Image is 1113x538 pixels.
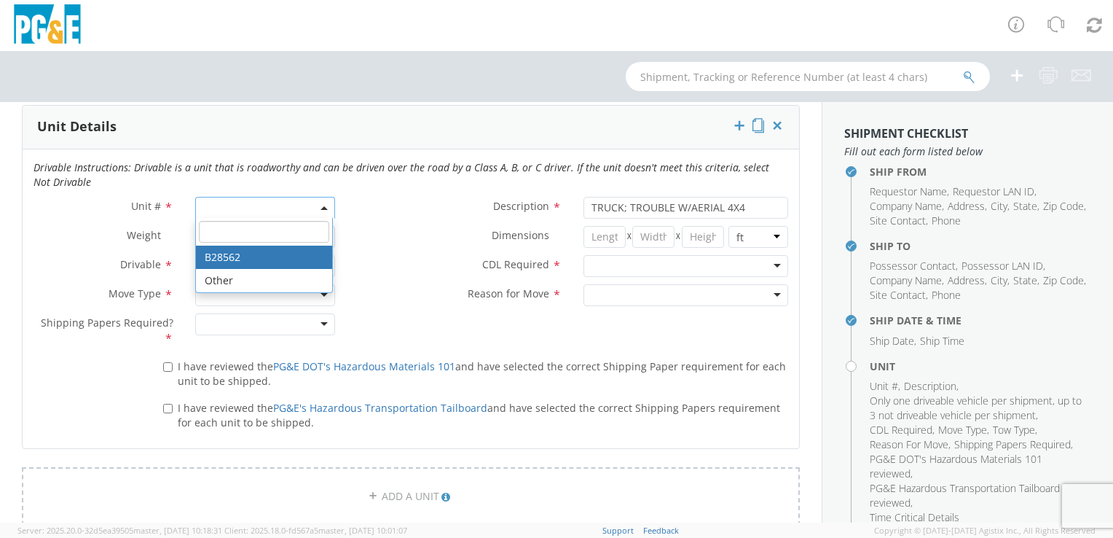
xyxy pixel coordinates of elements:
strong: Shipment Checklist [844,125,968,141]
span: Unit # [131,199,161,213]
span: Client: 2025.18.0-fd567a5 [224,525,407,536]
li: , [870,452,1088,481]
span: Dimensions [492,228,549,242]
span: master, [DATE] 10:01:07 [318,525,407,536]
span: Weight [127,228,161,242]
span: Description [904,379,956,393]
input: Shipment, Tracking or Reference Number (at least 4 chars) [626,62,990,91]
li: , [870,288,928,303]
span: Address [948,273,985,287]
h4: Ship From [870,166,1091,177]
span: Fill out each form listed below [844,144,1091,159]
span: X [675,226,682,248]
input: Length [583,226,626,248]
span: Description [493,199,549,213]
li: , [1013,273,1039,288]
li: , [870,379,900,394]
span: Copyright © [DATE]-[DATE] Agistix Inc., All Rights Reserved [874,525,1096,537]
span: Only one driveable vehicle per shipment, up to 3 not driveable vehicle per shipment [870,394,1082,422]
span: Site Contact [870,288,926,302]
a: PG&E DOT's Hazardous Materials 101 [273,359,455,373]
li: , [948,273,987,288]
li: , [870,481,1088,510]
li: , [904,379,959,394]
h4: Unit [870,361,1091,372]
li: , [870,184,949,199]
span: Ship Date [870,334,914,348]
span: Requestor Name [870,184,947,198]
li: , [1013,199,1039,214]
li: , [870,199,944,214]
span: Move Type [109,286,161,300]
span: I have reviewed the and have selected the correct Shipping Paper requirement for each unit to be ... [178,359,786,388]
span: Zip Code [1043,273,1084,287]
li: , [948,199,987,214]
span: Shipping Papers Required? [41,316,173,330]
h4: Ship Date & Time [870,315,1091,326]
span: master, [DATE] 10:18:31 [133,525,222,536]
span: Reason For Move [870,437,948,451]
span: State [1013,199,1037,213]
li: , [870,259,958,273]
span: Time Critical Details [870,510,959,524]
span: Unit # [870,379,898,393]
a: Support [602,525,634,536]
span: Move Type [938,423,987,437]
span: Address [948,199,985,213]
li: , [870,423,935,437]
a: PG&E's Hazardous Transportation Tailboard [273,401,487,415]
span: Requestor LAN ID [953,184,1034,198]
li: , [954,437,1073,452]
span: CDL Required [870,423,932,437]
span: City [991,199,1007,213]
span: Company Name [870,199,942,213]
img: pge-logo-06675f144f4cfa6a6814.png [11,4,84,47]
span: Phone [932,288,961,302]
li: , [961,259,1045,273]
li: , [991,273,1010,288]
li: , [938,423,989,437]
li: , [1043,273,1086,288]
a: Feedback [643,525,679,536]
li: , [953,184,1037,199]
span: I have reviewed the and have selected the correct Shipping Papers requirement for each unit to be... [178,401,780,429]
span: Company Name [870,273,942,287]
span: X [626,226,633,248]
span: City [991,273,1007,287]
li: , [870,437,951,452]
h3: Unit Details [37,120,117,134]
span: State [1013,273,1037,287]
li: , [870,273,944,288]
i: Drivable Instructions: Drivable is a unit that is roadworthy and can be driven over the road by a... [34,160,769,189]
span: CDL Required [482,257,549,271]
span: Possessor LAN ID [961,259,1043,273]
li: , [1043,199,1086,214]
li: , [991,199,1010,214]
input: Width [632,226,675,248]
li: , [870,214,928,228]
input: Height [682,226,724,248]
span: Reason for Move [468,286,549,300]
li: Other [196,269,332,292]
h4: Ship To [870,241,1091,252]
span: Ship Time [920,334,964,348]
span: PG&E DOT's Hazardous Materials 101 reviewed [870,452,1042,480]
li: , [993,423,1037,437]
span: Possessor Contact [870,259,956,273]
span: Tow Type [993,423,1035,437]
span: Zip Code [1043,199,1084,213]
input: I have reviewed thePG&E DOT's Hazardous Materials 101and have selected the correct Shipping Paper... [163,362,173,372]
a: ADD A UNIT [22,467,800,526]
input: I have reviewed thePG&E's Hazardous Transportation Tailboardand have selected the correct Shippin... [163,404,173,413]
span: Server: 2025.20.0-32d5ea39505 [17,525,222,536]
span: Shipping Papers Required [954,437,1071,451]
span: Drivable [120,257,161,271]
li: B28562 [196,246,332,269]
li: , [870,394,1088,423]
li: , [870,334,916,348]
span: Site Contact [870,214,926,227]
span: PG&E Hazardous Transportation Tailboard reviewed [870,481,1060,510]
span: Phone [932,214,961,227]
